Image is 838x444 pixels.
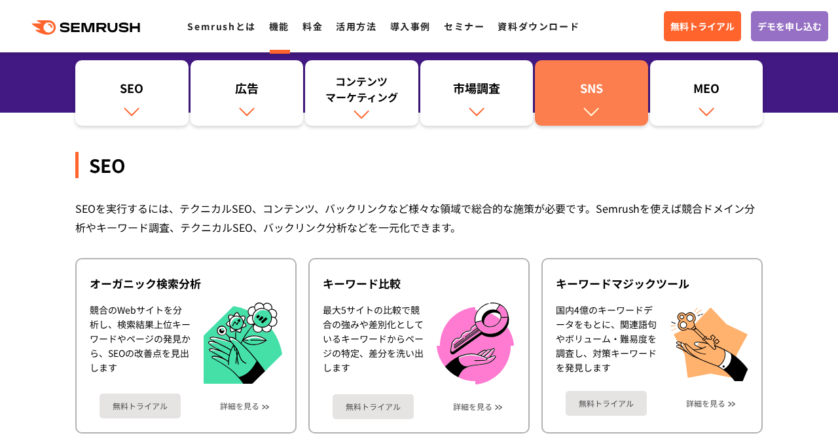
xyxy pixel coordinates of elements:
[453,402,492,411] a: 詳細を見る
[323,276,515,291] div: キーワード比較
[336,20,376,33] a: 活用方法
[390,20,431,33] a: 導入事例
[191,60,304,126] a: 広告
[323,303,424,384] div: 最大5サイトの比較で競合の強みや差別化としているキーワードからページの特定、差分を洗い出します
[670,303,748,381] img: キーワードマジックツール
[686,399,725,408] a: 詳細を見る
[751,11,828,41] a: デモを申し込む
[312,73,412,105] div: コンテンツ マーケティング
[187,20,255,33] a: Semrushとは
[670,19,735,33] span: 無料トライアル
[437,303,514,384] img: キーワード比較
[664,11,741,41] a: 無料トライアル
[305,60,418,126] a: コンテンツマーケティング
[90,303,191,384] div: 競合のWebサイトを分析し、検索結果上位キーワードやページの発見から、SEOの改善点を見出します
[541,80,642,102] div: SNS
[302,20,323,33] a: 料金
[498,20,579,33] a: 資料ダウンロード
[556,303,657,381] div: 国内4億のキーワードデータをもとに、関連語句やボリューム・難易度を調査し、対策キーワードを発見します
[566,391,647,416] a: 無料トライアル
[75,199,763,237] div: SEOを実行するには、テクニカルSEO、コンテンツ、バックリンクなど様々な領域で総合的な施策が必要です。Semrushを使えば競合ドメイン分析やキーワード調査、テクニカルSEO、バックリンク分析...
[75,60,189,126] a: SEO
[82,80,182,102] div: SEO
[220,401,259,411] a: 詳細を見る
[650,60,763,126] a: MEO
[444,20,484,33] a: セミナー
[100,394,181,418] a: 無料トライアル
[427,80,527,102] div: 市場調査
[420,60,534,126] a: 市場調査
[90,276,282,291] div: オーガニック検索分析
[757,19,822,33] span: デモを申し込む
[204,303,282,384] img: オーガニック検索分析
[269,20,289,33] a: 機能
[75,152,763,178] div: SEO
[197,80,297,102] div: 広告
[657,80,757,102] div: MEO
[333,394,414,419] a: 無料トライアル
[535,60,648,126] a: SNS
[556,276,748,291] div: キーワードマジックツール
